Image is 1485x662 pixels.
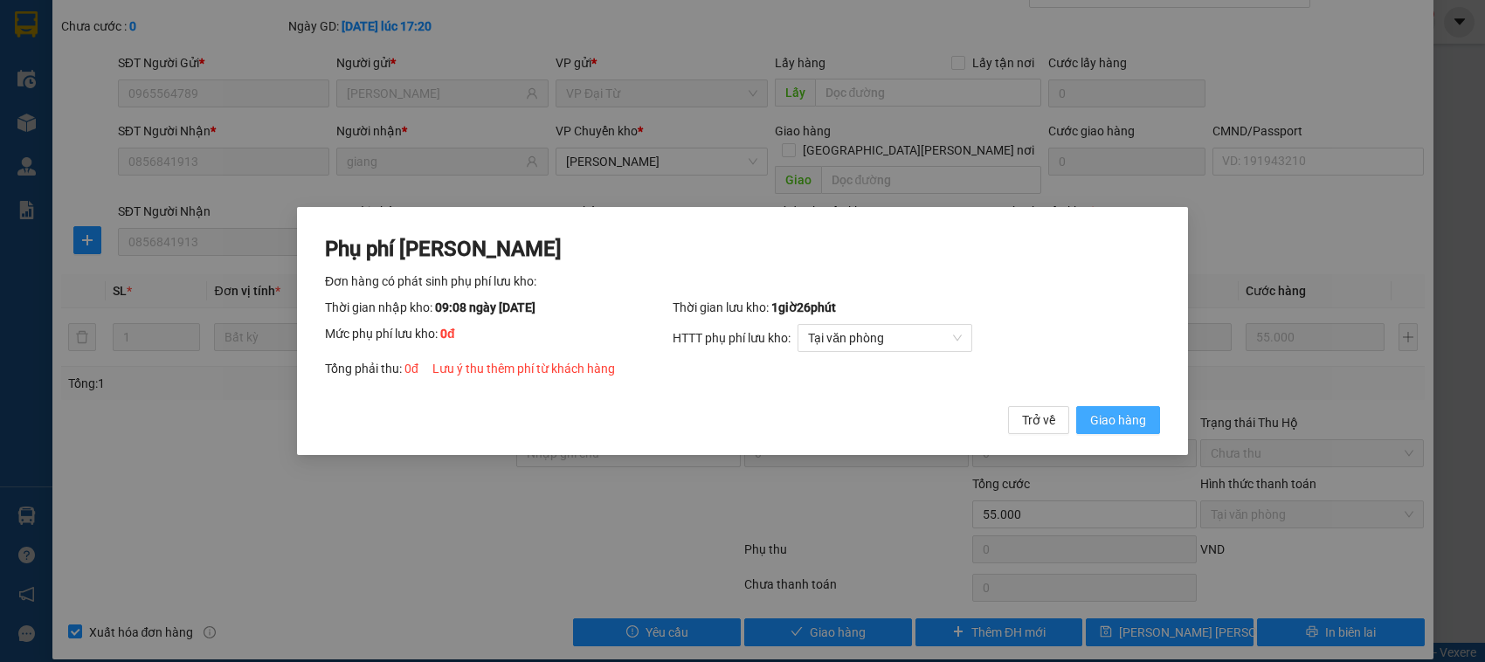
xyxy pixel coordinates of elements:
[1076,406,1160,434] button: Giao hàng
[1008,406,1069,434] button: Trở về
[325,324,673,352] div: Mức phụ phí lưu kho:
[1090,410,1146,430] span: Giao hàng
[325,359,1160,378] div: Tổng phải thu:
[325,272,1160,291] div: Đơn hàng có phát sinh phụ phí lưu kho:
[432,362,615,376] span: Lưu ý thu thêm phí từ khách hàng
[440,327,455,341] span: 0 đ
[673,298,1160,317] div: Thời gian lưu kho:
[325,237,562,261] span: Phụ phí [PERSON_NAME]
[1022,410,1055,430] span: Trở về
[325,298,673,317] div: Thời gian nhập kho:
[404,362,418,376] span: 0 đ
[808,325,962,351] span: Tại văn phòng
[435,300,535,314] span: 09:08 ngày [DATE]
[673,324,1160,352] div: HTTT phụ phí lưu kho:
[771,300,836,314] span: 1 giờ 26 phút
